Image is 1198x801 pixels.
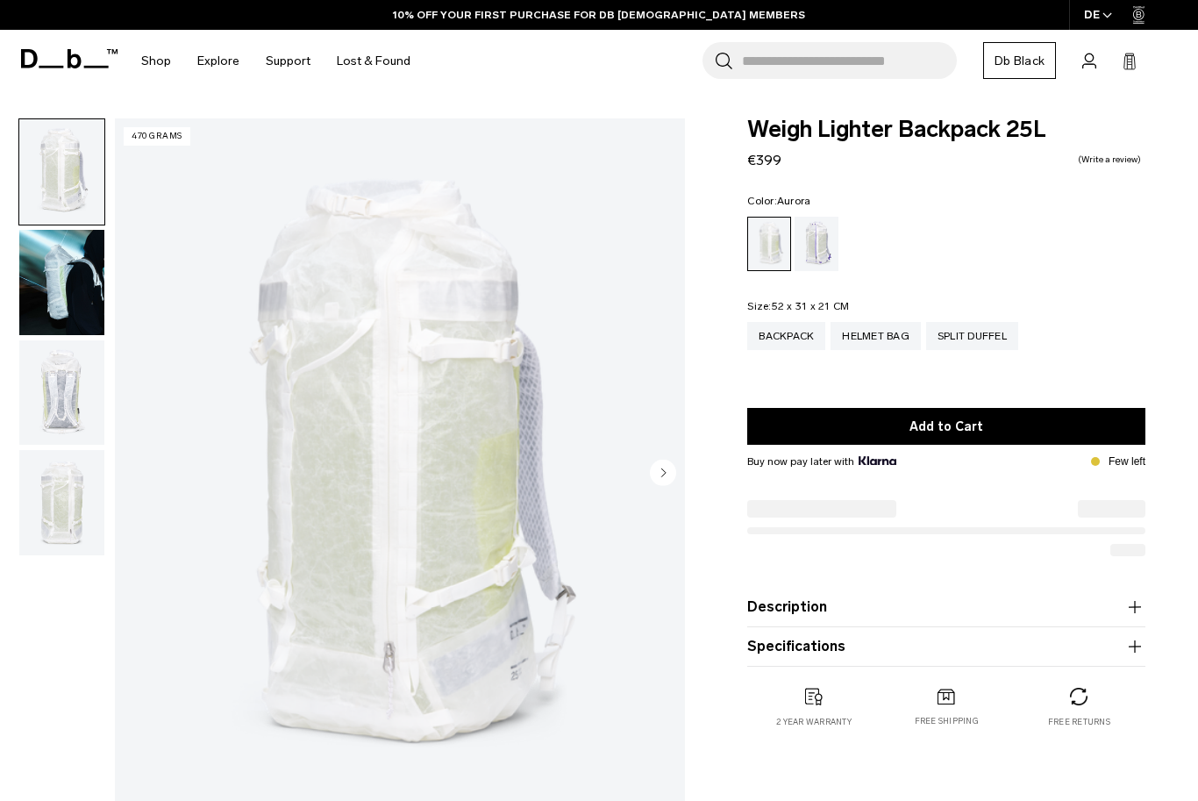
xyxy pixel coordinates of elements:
[19,230,104,335] img: Weigh Lighter Backpack 25L Diffusion
[1048,716,1110,728] p: Free returns
[747,217,791,271] a: Diffusion
[747,196,810,206] legend: Color:
[747,301,849,311] legend: Size:
[772,300,850,312] span: 52 x 31 x 21 CM
[859,456,896,465] img: {"height" => 20, "alt" => "Klarna"}
[18,229,105,336] button: Weigh Lighter Backpack 25L Diffusion
[18,340,105,447] button: Weigh Lighter Backpack 25L Diffusion
[141,30,171,92] a: Shop
[747,636,1145,657] button: Specifications
[747,408,1145,445] button: Add to Cart
[747,597,1145,618] button: Description
[1109,454,1145,469] p: Few left
[915,715,979,727] p: Free shipping
[124,127,190,146] p: 470 grams
[795,217,838,271] a: Aurora
[747,454,896,469] span: Buy now pay later with
[831,322,921,350] a: Helmet Bag
[197,30,239,92] a: Explore
[777,195,811,207] span: Aurora
[983,42,1056,79] a: Db Black
[19,450,104,555] img: Weigh Lighter Backpack 25L Diffusion
[393,7,805,23] a: 10% OFF YOUR FIRST PURCHASE FOR DB [DEMOGRAPHIC_DATA] MEMBERS
[128,30,424,92] nav: Main Navigation
[18,118,105,225] button: Weigh Lighter Backpack 25L Diffusion
[19,340,104,446] img: Weigh Lighter Backpack 25L Diffusion
[18,449,105,556] button: Weigh Lighter Backpack 25L Diffusion
[650,460,676,490] button: Next slide
[19,119,104,225] img: Weigh Lighter Backpack 25L Diffusion
[747,322,825,350] a: Backpack
[266,30,310,92] a: Support
[747,118,1145,141] span: Weigh Lighter Backpack 25L
[1078,155,1141,164] a: Write a review
[776,716,852,728] p: 2 year warranty
[926,322,1018,350] a: Split Duffel
[747,152,781,168] span: €399
[337,30,410,92] a: Lost & Found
